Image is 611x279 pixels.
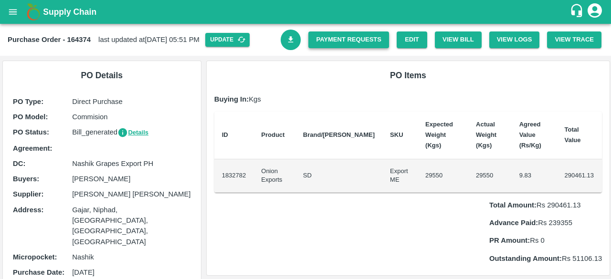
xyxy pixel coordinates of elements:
b: Actual Weight (Kgs) [476,121,496,149]
b: Advance Paid: [489,219,538,227]
b: PO Type : [13,98,43,105]
td: Onion Exports [253,159,295,193]
a: Download Bill [281,30,301,50]
h6: PO Details [11,69,193,82]
p: Rs 290461.13 [489,200,602,210]
button: View Trace [547,31,601,48]
b: Agreement: [13,145,52,152]
td: SD [295,159,382,193]
button: open drawer [2,1,24,23]
p: Bill_generated [72,127,190,138]
a: Payment Requests [308,31,389,48]
b: Purchase Date : [13,269,64,276]
b: Total Amount: [489,201,537,209]
b: Supplier : [13,190,43,198]
td: 9.83 [512,159,557,193]
b: Expected Weight (Kgs) [425,121,453,149]
b: Address : [13,206,43,214]
b: Buyers : [13,175,39,183]
td: 29550 [418,159,468,193]
b: Total Value [564,126,580,144]
b: Outstanding Amount: [489,255,562,262]
p: [PERSON_NAME] [72,174,190,184]
p: Rs 51106.13 [489,253,602,264]
button: Update [205,33,250,47]
p: Rs 0 [489,235,602,246]
b: PR Amount: [489,237,530,244]
b: SKU [390,131,403,138]
a: Supply Chain [43,5,569,19]
div: account of current user [586,2,603,22]
b: PO Model : [13,113,48,121]
button: View Logs [489,31,540,48]
button: Details [117,127,148,138]
b: Buying In: [214,95,249,103]
img: logo [24,2,43,21]
div: last updated at [DATE] 05:51 PM [8,33,281,47]
b: Supply Chain [43,7,96,17]
b: Agreed Value (Rs/Kg) [519,121,541,149]
p: Direct Purchase [72,96,190,107]
b: Purchase Order - 164374 [8,36,91,43]
h6: PO Items [214,69,602,82]
b: ID [222,131,228,138]
p: Commision [72,112,190,122]
button: View Bill [435,31,482,48]
td: Export ME [382,159,418,193]
p: [PERSON_NAME] [PERSON_NAME] [72,189,190,199]
p: Gajar, Niphad, [GEOGRAPHIC_DATA], [GEOGRAPHIC_DATA], [GEOGRAPHIC_DATA] [72,205,190,247]
p: Rs 239355 [489,217,602,228]
p: Nashik [72,252,190,262]
b: Product [261,131,284,138]
b: Micropocket : [13,253,57,261]
b: DC : [13,160,25,167]
td: 1832782 [214,159,254,193]
p: Kgs [214,94,602,104]
div: customer-support [569,3,586,21]
b: Brand/[PERSON_NAME] [303,131,375,138]
td: 29550 [468,159,512,193]
p: [DATE] [72,267,190,278]
a: Edit [397,31,427,48]
b: PO Status : [13,128,49,136]
p: Nashik Grapes Export PH [72,158,190,169]
td: 290461.13 [557,159,602,193]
